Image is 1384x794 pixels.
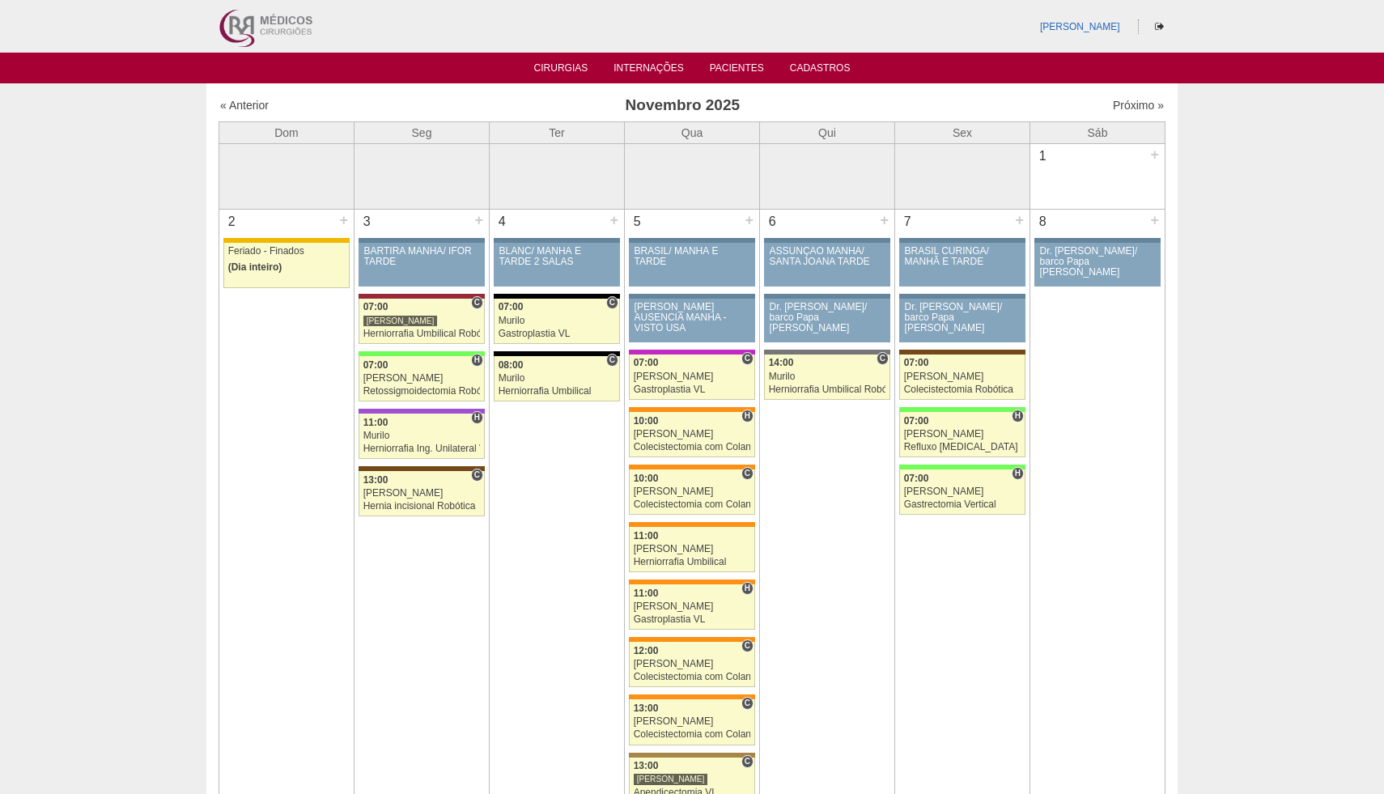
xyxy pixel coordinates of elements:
[363,301,388,312] span: 07:00
[904,486,1021,497] div: [PERSON_NAME]
[634,357,659,368] span: 07:00
[634,614,751,625] div: Gastroplastia VL
[1013,210,1026,231] div: +
[607,210,621,231] div: +
[629,465,755,469] div: Key: São Luiz - SCS
[634,384,751,395] div: Gastroplastia VL
[472,210,486,231] div: +
[1030,210,1055,234] div: 8
[741,639,754,652] span: Consultório
[494,243,620,287] a: BLANC/ MANHÃ E TARDE 2 SALAS
[363,501,481,512] div: Hernia incisional Robótica
[471,411,483,424] span: Hospital
[534,62,588,79] a: Cirurgias
[741,697,754,710] span: Consultório
[764,294,890,299] div: Key: Aviso
[1040,246,1156,278] div: Dr. [PERSON_NAME]/ barco Papa [PERSON_NAME]
[635,302,750,334] div: [PERSON_NAME] AUSENCIA MANHA - VISTO USA
[1148,144,1161,165] div: +
[741,582,754,595] span: Hospital
[359,294,485,299] div: Key: Sírio Libanês
[629,522,755,527] div: Key: São Luiz - SCS
[904,415,929,427] span: 07:00
[634,672,751,682] div: Colecistectomia com Colangiografia VL
[359,471,485,516] a: C 13:00 [PERSON_NAME] Hernia incisional Robótica
[899,412,1025,457] a: H 07:00 [PERSON_NAME] Refluxo [MEDICAL_DATA] esofágico Robótico
[625,121,760,143] th: Qua
[363,315,438,327] div: [PERSON_NAME]
[634,473,659,484] span: 10:00
[606,296,618,309] span: Consultório
[471,469,483,482] span: Consultório
[471,354,483,367] span: Hospital
[354,210,380,234] div: 3
[625,210,650,234] div: 5
[499,373,616,384] div: Murilo
[228,246,346,257] div: Feriado - Finados
[764,355,890,400] a: C 14:00 Murilo Herniorrafia Umbilical Robótica
[364,246,480,267] div: BARTIRA MANHÃ/ IFOR TARDE
[337,210,350,231] div: +
[494,351,620,356] div: Key: Blanc
[1030,144,1055,168] div: 1
[1113,99,1164,112] a: Próximo »
[905,302,1021,334] div: Dr. [PERSON_NAME]/ barco Papa [PERSON_NAME]
[629,527,755,572] a: 11:00 [PERSON_NAME] Herniorrafia Umbilical
[499,246,615,267] div: BLANC/ MANHÃ E TARDE 2 SALAS
[629,355,755,400] a: C 07:00 [PERSON_NAME] Gastroplastia VL
[363,359,388,371] span: 07:00
[363,417,388,428] span: 11:00
[499,386,616,397] div: Herniorrafia Umbilical
[629,294,755,299] div: Key: Aviso
[634,557,751,567] div: Herniorrafia Umbilical
[490,210,515,234] div: 4
[634,486,751,497] div: [PERSON_NAME]
[742,210,756,231] div: +
[629,642,755,687] a: C 12:00 [PERSON_NAME] Colecistectomia com Colangiografia VL
[629,469,755,515] a: C 10:00 [PERSON_NAME] Colecistectomia com Colangiografia VL
[1012,410,1024,422] span: Hospital
[219,210,244,234] div: 2
[363,431,481,441] div: Murilo
[499,329,616,339] div: Gastroplastia VL
[899,294,1025,299] div: Key: Aviso
[634,773,708,785] div: [PERSON_NAME]
[634,601,751,612] div: [PERSON_NAME]
[634,703,659,714] span: 13:00
[905,246,1021,267] div: BRASIL CURINGA/ MANHÃ E TARDE
[904,384,1021,395] div: Colecistectomia Robótica
[629,694,755,699] div: Key: São Luiz - SCS
[499,359,524,371] span: 08:00
[359,409,485,414] div: Key: IFOR
[790,62,851,79] a: Cadastros
[228,261,282,273] span: (Dia inteiro)
[877,210,891,231] div: +
[634,429,751,439] div: [PERSON_NAME]
[494,356,620,401] a: C 08:00 Murilo Herniorrafia Umbilical
[359,243,485,287] a: BARTIRA MANHÃ/ IFOR TARDE
[769,372,886,382] div: Murilo
[1148,210,1161,231] div: +
[606,354,618,367] span: Consultório
[363,488,481,499] div: [PERSON_NAME]
[634,499,751,510] div: Colecistectomia com Colangiografia VL
[770,246,885,267] div: ASSUNÇÃO MANHÃ/ SANTA JOANA TARDE
[904,442,1021,452] div: Refluxo [MEDICAL_DATA] esofágico Robótico
[629,299,755,342] a: [PERSON_NAME] AUSENCIA MANHA - VISTO USA
[447,94,919,117] h3: Novembro 2025
[904,473,929,484] span: 07:00
[764,299,890,342] a: Dr. [PERSON_NAME]/ barco Papa [PERSON_NAME]
[354,121,490,143] th: Seg
[363,474,388,486] span: 13:00
[363,329,481,339] div: Herniorrafia Umbilical Robótica
[359,238,485,243] div: Key: Aviso
[499,316,616,326] div: Murilo
[635,246,750,267] div: BRASIL/ MANHÃ E TARDE
[629,243,755,287] a: BRASIL/ MANHÃ E TARDE
[764,243,890,287] a: ASSUNÇÃO MANHÃ/ SANTA JOANA TARDE
[471,296,483,309] span: Consultório
[1034,238,1161,243] div: Key: Aviso
[629,637,755,642] div: Key: São Luiz - SCS
[363,444,481,454] div: Herniorrafia Ing. Unilateral VL
[769,357,794,368] span: 14:00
